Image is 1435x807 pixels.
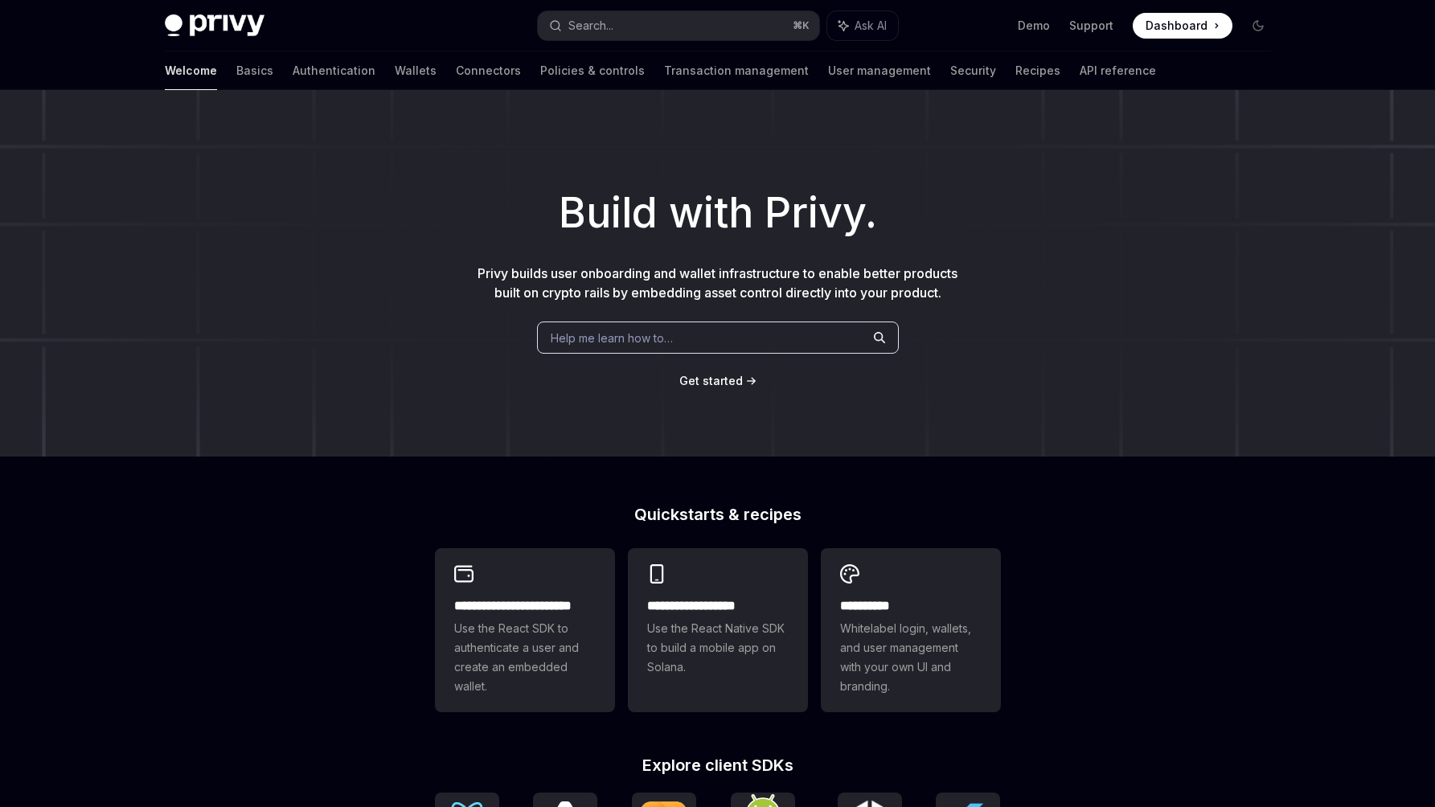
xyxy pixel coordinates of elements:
a: Connectors [456,51,521,90]
span: Get started [679,374,743,387]
a: Authentication [293,51,375,90]
div: Search... [568,16,613,35]
h2: Quickstarts & recipes [435,506,1001,522]
h2: Explore client SDKs [435,757,1001,773]
a: Wallets [395,51,437,90]
a: **** *****Whitelabel login, wallets, and user management with your own UI and branding. [821,548,1001,712]
a: Policies & controls [540,51,645,90]
a: Basics [236,51,273,90]
a: API reference [1080,51,1156,90]
a: Recipes [1015,51,1060,90]
img: dark logo [165,14,264,37]
a: Welcome [165,51,217,90]
h1: Build with Privy. [26,182,1409,244]
button: Ask AI [827,11,898,40]
span: Whitelabel login, wallets, and user management with your own UI and branding. [840,619,982,696]
span: Help me learn how to… [551,330,673,346]
span: Privy builds user onboarding and wallet infrastructure to enable better products built on crypto ... [478,265,957,301]
span: Use the React Native SDK to build a mobile app on Solana. [647,619,789,677]
button: Toggle dark mode [1245,13,1271,39]
a: Demo [1018,18,1050,34]
a: Security [950,51,996,90]
span: Use the React SDK to authenticate a user and create an embedded wallet. [454,619,596,696]
a: Dashboard [1133,13,1232,39]
a: User management [828,51,931,90]
a: **** **** **** ***Use the React Native SDK to build a mobile app on Solana. [628,548,808,712]
button: Search...⌘K [538,11,819,40]
span: Ask AI [855,18,887,34]
a: Transaction management [664,51,809,90]
a: Get started [679,373,743,389]
a: Support [1069,18,1113,34]
span: Dashboard [1146,18,1207,34]
span: ⌘ K [793,19,810,32]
